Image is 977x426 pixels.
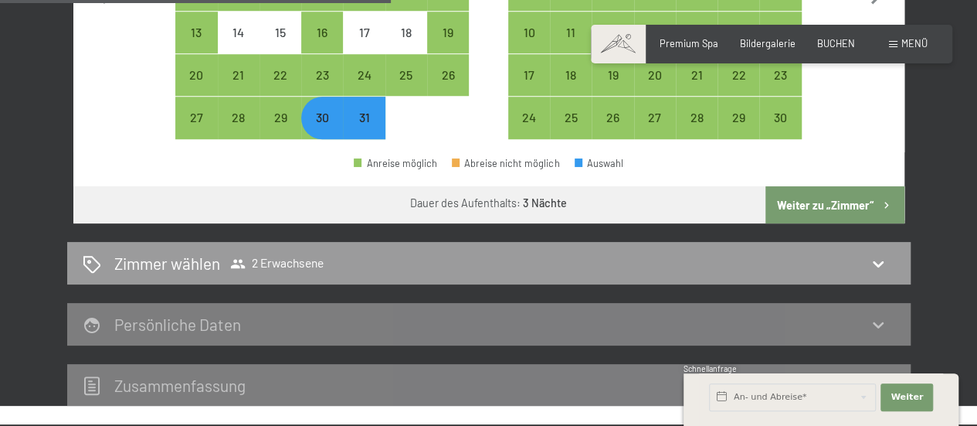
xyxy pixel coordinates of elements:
div: Thu Oct 30 2025 [301,97,343,138]
div: 20 [636,69,674,107]
div: Anreise möglich [717,54,759,96]
div: Tue Nov 18 2025 [550,54,592,96]
div: Anreise möglich [175,12,217,53]
div: Anreise möglich [717,97,759,138]
div: Sat Nov 22 2025 [717,54,759,96]
a: Premium Spa [660,37,718,49]
div: Anreise nicht möglich [343,12,385,53]
div: Anreise nicht möglich [260,12,301,53]
div: 10 [510,26,548,65]
div: 18 [387,26,426,65]
div: Anreise möglich [717,12,759,53]
div: Dauer des Aufenthalts: [410,196,567,211]
div: 28 [219,111,258,150]
div: Anreise möglich [759,54,801,96]
span: 2 Erwachsene [230,256,324,271]
div: Anreise möglich [550,54,592,96]
div: Mon Oct 27 2025 [175,97,217,138]
div: Mon Oct 13 2025 [175,12,217,53]
a: Bildergalerie [740,37,796,49]
div: Anreise möglich [550,97,592,138]
div: Tue Oct 14 2025 [218,12,260,53]
div: Wed Oct 15 2025 [260,12,301,53]
div: Anreise möglich [385,54,427,96]
div: Anreise möglich [260,54,301,96]
div: 24 [344,69,383,107]
div: Thu Nov 20 2025 [634,54,676,96]
div: 17 [344,26,383,65]
div: Anreise möglich [218,97,260,138]
div: Anreise möglich [676,97,717,138]
div: Anreise möglich [759,97,801,138]
div: 26 [429,69,467,107]
div: 26 [593,111,632,150]
div: 27 [636,111,674,150]
div: 23 [761,69,799,107]
div: 29 [719,111,758,150]
div: Anreise möglich [218,54,260,96]
div: 30 [761,111,799,150]
div: Anreise möglich [634,12,676,53]
div: 25 [551,111,590,150]
div: 24 [510,111,548,150]
div: Anreise möglich [592,97,633,138]
div: Sun Oct 19 2025 [427,12,469,53]
button: Weiter zu „Zimmer“ [765,186,904,223]
div: Anreise möglich [301,97,343,138]
div: Mon Nov 17 2025 [508,54,550,96]
div: Anreise möglich [676,12,717,53]
div: Anreise möglich [676,54,717,96]
h2: Zusammen­fassung [114,376,246,395]
span: BUCHEN [817,37,855,49]
div: Anreise möglich [427,12,469,53]
div: Mon Nov 24 2025 [508,97,550,138]
div: Sat Oct 25 2025 [385,54,427,96]
div: Sun Oct 26 2025 [427,54,469,96]
div: Anreise möglich [175,97,217,138]
div: 28 [677,111,716,150]
div: Anreise möglich [592,54,633,96]
div: 21 [219,69,258,107]
div: 19 [593,69,632,107]
div: Anreise möglich [427,54,469,96]
div: Anreise möglich [354,158,437,169]
div: Anreise möglich [508,54,550,96]
div: Tue Oct 28 2025 [218,97,260,138]
div: Anreise möglich [301,54,343,96]
div: Tue Nov 25 2025 [550,97,592,138]
div: Anreise möglich [634,97,676,138]
div: Anreise möglich [301,12,343,53]
div: Wed Oct 29 2025 [260,97,301,138]
div: 27 [177,111,215,150]
div: Sat Nov 29 2025 [717,97,759,138]
button: Weiter [880,383,933,411]
span: Menü [901,37,928,49]
div: Sat Nov 15 2025 [717,12,759,53]
div: Anreise möglich [550,12,592,53]
div: Thu Oct 23 2025 [301,54,343,96]
div: 30 [303,111,341,150]
div: Anreise möglich [343,97,385,138]
div: 18 [551,69,590,107]
div: 22 [719,69,758,107]
div: 14 [219,26,258,65]
div: 11 [551,26,590,65]
div: Anreise möglich [175,54,217,96]
div: 13 [177,26,215,65]
div: Thu Nov 27 2025 [634,97,676,138]
div: Wed Nov 19 2025 [592,54,633,96]
div: Anreise nicht möglich [385,12,427,53]
div: 15 [261,26,300,65]
span: Schnellanfrage [684,364,737,373]
div: Fri Nov 21 2025 [676,54,717,96]
div: Anreise möglich [508,12,550,53]
div: Fri Nov 14 2025 [676,12,717,53]
div: Mon Oct 20 2025 [175,54,217,96]
div: Anreise möglich [260,97,301,138]
div: Anreise möglich [343,54,385,96]
div: Sun Nov 16 2025 [759,12,801,53]
div: Sat Oct 18 2025 [385,12,427,53]
div: 19 [429,26,467,65]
